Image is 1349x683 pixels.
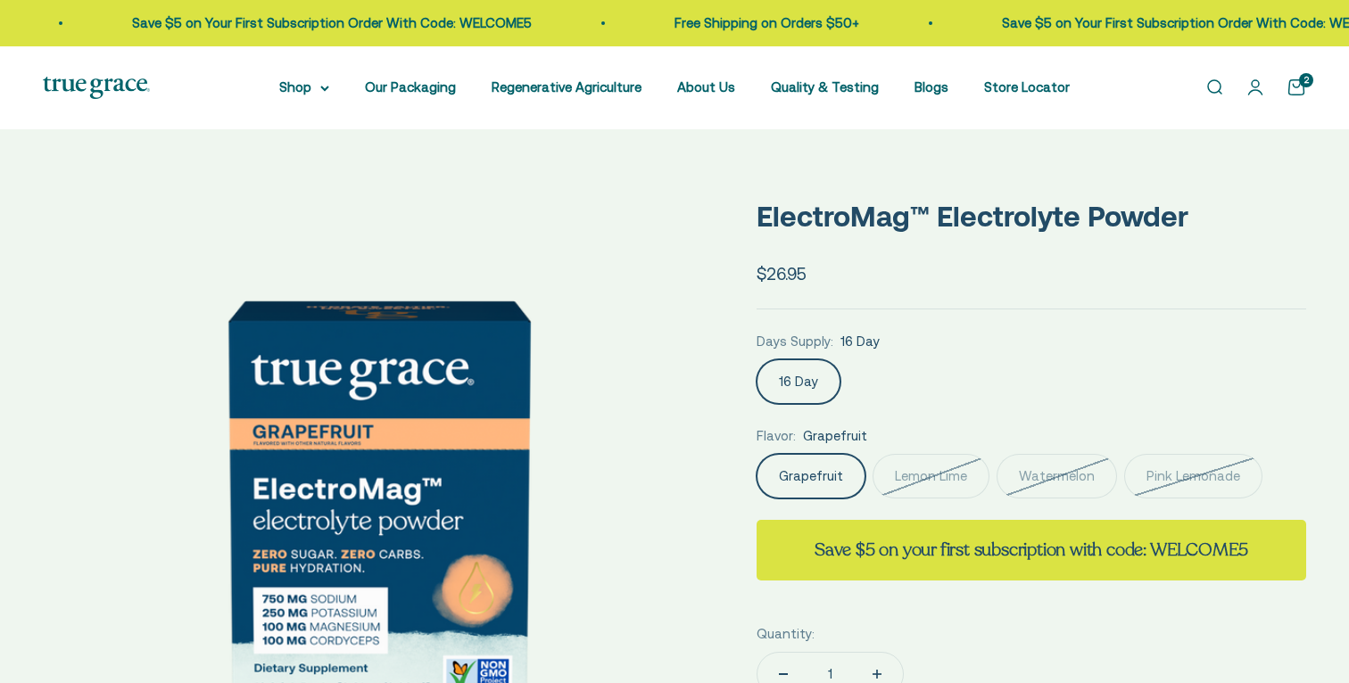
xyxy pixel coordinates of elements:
[757,623,815,645] label: Quantity:
[840,331,880,352] span: 16 Day
[279,77,329,98] summary: Shop
[771,79,879,95] a: Quality & Testing
[365,79,456,95] a: Our Packaging
[984,79,1070,95] a: Store Locator
[492,79,641,95] a: Regenerative Agriculture
[131,12,531,34] p: Save $5 on Your First Subscription Order With Code: WELCOME5
[803,425,867,447] span: Grapefruit
[757,193,1306,239] p: ElectroMag™ Electrolyte Powder
[915,79,948,95] a: Blogs
[757,260,807,287] sale-price: $26.95
[674,15,858,30] a: Free Shipping on Orders $50+
[1299,73,1313,87] cart-count: 2
[757,331,833,352] legend: Days Supply:
[815,538,1248,562] strong: Save $5 on your first subscription with code: WELCOME5
[757,425,796,447] legend: Flavor:
[677,79,735,95] a: About Us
